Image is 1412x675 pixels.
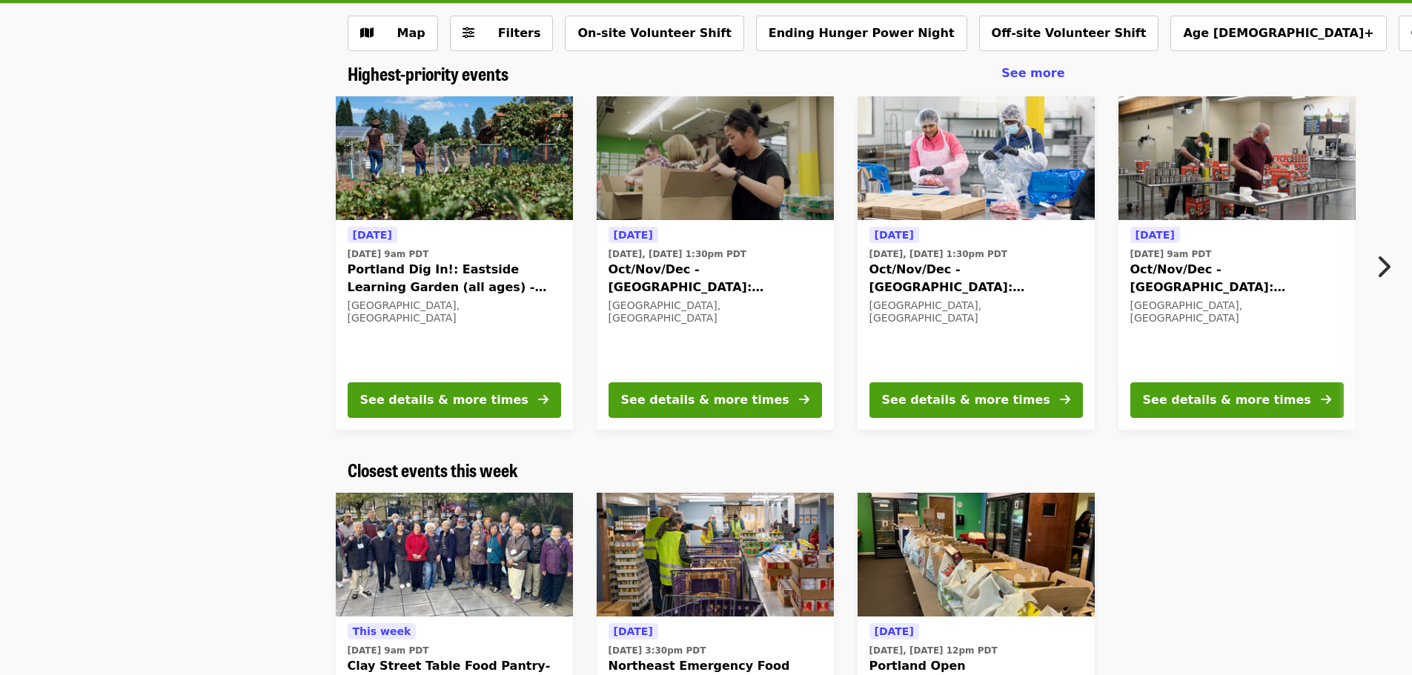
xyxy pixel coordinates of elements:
button: Age [DEMOGRAPHIC_DATA]+ [1170,16,1386,51]
a: See details for "Oct/Nov/Dec - Beaverton: Repack/Sort (age 10+)" [858,96,1095,430]
div: See details & more times [621,391,789,409]
time: [DATE], [DATE] 1:30pm PDT [869,247,1007,261]
span: Highest-priority events [348,60,508,86]
i: arrow-right icon [538,393,548,407]
span: [DATE] [875,229,914,241]
a: See details for "Oct/Nov/Dec - Portland: Repack/Sort (age 8+)" [597,96,834,430]
span: [DATE] [614,229,653,241]
img: Northeast Emergency Food Program - Partner Agency Support organized by Oregon Food Bank [597,493,834,617]
a: Closest events this week [348,459,518,481]
div: See details & more times [882,391,1050,409]
button: See details & more times [348,382,561,418]
time: [DATE] 9am PDT [348,644,429,657]
span: Oct/Nov/Dec - [GEOGRAPHIC_DATA]: Repack/Sort (age [DEMOGRAPHIC_DATA]+) [869,261,1083,296]
div: [GEOGRAPHIC_DATA], [GEOGRAPHIC_DATA] [348,299,561,325]
img: Portland Open Bible - Partner Agency Support (16+) organized by Oregon Food Bank [858,493,1095,617]
time: [DATE] 9am PDT [348,247,429,261]
div: Closest events this week [336,459,1077,481]
button: Off-site Volunteer Shift [979,16,1159,51]
i: chevron-right icon [1376,253,1391,281]
div: See details & more times [1143,391,1311,409]
span: [DATE] [875,625,914,637]
i: arrow-right icon [1321,393,1331,407]
span: Map [397,26,425,40]
span: [DATE] [614,625,653,637]
div: See details & more times [360,391,528,409]
i: map icon [360,26,374,40]
img: Portland Dig In!: Eastside Learning Garden (all ages) - Aug/Sept/Oct organized by Oregon Food Bank [336,96,573,221]
span: Filters [498,26,541,40]
button: See details & more times [1130,382,1344,418]
a: Highest-priority events [348,63,508,84]
img: Clay Street Table Food Pantry- Free Food Market organized by Oregon Food Bank [336,493,573,617]
span: This week [353,625,411,637]
time: [DATE] 9am PDT [1130,247,1212,261]
div: [GEOGRAPHIC_DATA], [GEOGRAPHIC_DATA] [1130,299,1344,325]
a: See details for "Oct/Nov/Dec - Portland: Repack/Sort (age 16+)" [1118,96,1356,430]
span: [DATE] [1136,229,1175,241]
a: See details for "Portland Dig In!: Eastside Learning Garden (all ages) - Aug/Sept/Oct" [336,96,573,430]
span: Oct/Nov/Dec - [GEOGRAPHIC_DATA]: Repack/Sort (age [DEMOGRAPHIC_DATA]+) [1130,261,1344,296]
i: arrow-right icon [1060,393,1070,407]
time: [DATE] 3:30pm PDT [609,644,706,657]
div: [GEOGRAPHIC_DATA], [GEOGRAPHIC_DATA] [869,299,1083,325]
a: See more [1001,64,1064,82]
span: Closest events this week [348,456,518,482]
button: Show map view [348,16,438,51]
span: Portland Dig In!: Eastside Learning Garden (all ages) - Aug/Sept/Oct [348,261,561,296]
button: See details & more times [609,382,822,418]
span: Oct/Nov/Dec - [GEOGRAPHIC_DATA]: Repack/Sort (age [DEMOGRAPHIC_DATA]+) [609,261,822,296]
time: [DATE], [DATE] 12pm PDT [869,644,998,657]
span: [DATE] [353,229,392,241]
button: Ending Hunger Power Night [756,16,967,51]
span: See more [1001,66,1064,80]
i: arrow-right icon [799,393,809,407]
img: Oct/Nov/Dec - Beaverton: Repack/Sort (age 10+) organized by Oregon Food Bank [858,96,1095,221]
img: Oct/Nov/Dec - Portland: Repack/Sort (age 16+) organized by Oregon Food Bank [1118,96,1356,221]
button: Filters (0 selected) [450,16,554,51]
button: On-site Volunteer Shift [565,16,743,51]
i: sliders-h icon [463,26,474,40]
div: Highest-priority events [336,63,1077,84]
img: Oct/Nov/Dec - Portland: Repack/Sort (age 8+) organized by Oregon Food Bank [597,96,834,221]
button: Next item [1363,246,1412,287]
button: See details & more times [869,382,1083,418]
div: [GEOGRAPHIC_DATA], [GEOGRAPHIC_DATA] [609,299,822,325]
time: [DATE], [DATE] 1:30pm PDT [609,247,746,261]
